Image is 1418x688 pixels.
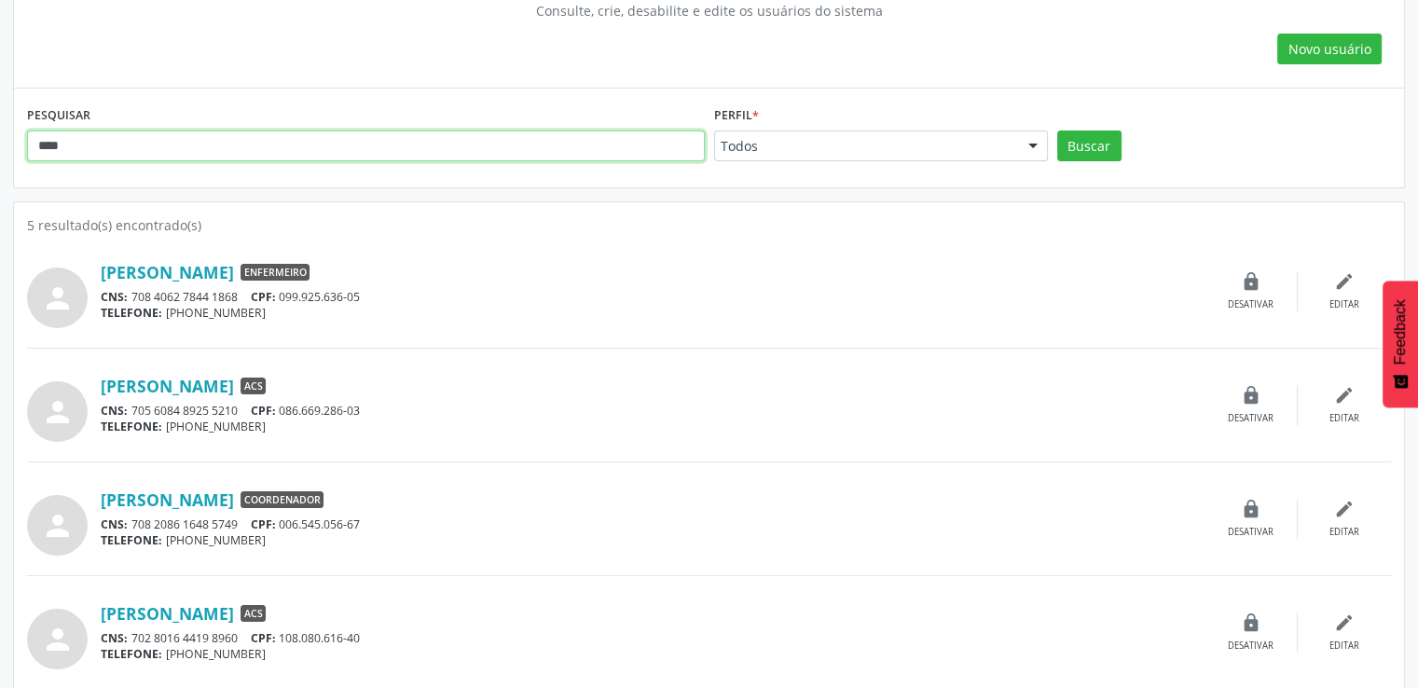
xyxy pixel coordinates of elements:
[1241,612,1261,633] i: lock
[1228,526,1273,539] div: Desativar
[27,215,1391,235] div: 5 resultado(s) encontrado(s)
[241,378,266,394] span: ACS
[251,403,276,419] span: CPF:
[1228,298,1273,311] div: Desativar
[1241,499,1261,519] i: lock
[1329,412,1359,425] div: Editar
[101,532,1205,548] div: [PHONE_NUMBER]
[1334,612,1355,633] i: edit
[241,264,310,281] span: Enfermeiro
[101,376,234,396] a: [PERSON_NAME]
[101,262,234,282] a: [PERSON_NAME]
[101,305,1205,321] div: [PHONE_NUMBER]
[1228,412,1273,425] div: Desativar
[1383,281,1418,407] button: Feedback - Mostrar pesquisa
[714,102,759,131] label: Perfil
[721,137,1010,156] span: Todos
[41,509,75,543] i: person
[1057,131,1122,162] button: Buscar
[1334,385,1355,406] i: edit
[101,419,162,434] span: TELEFONE:
[101,489,234,510] a: [PERSON_NAME]
[1329,526,1359,539] div: Editar
[27,102,90,131] label: PESQUISAR
[1277,34,1382,65] button: Novo usuário
[41,282,75,315] i: person
[101,289,1205,305] div: 708 4062 7844 1868 099.925.636-05
[101,646,1205,662] div: [PHONE_NUMBER]
[101,630,128,646] span: CNS:
[101,419,1205,434] div: [PHONE_NUMBER]
[1329,640,1359,653] div: Editar
[251,289,276,305] span: CPF:
[101,403,1205,419] div: 705 6084 8925 5210 086.669.286-03
[1334,499,1355,519] i: edit
[101,305,162,321] span: TELEFONE:
[241,491,324,508] span: Coordenador
[41,395,75,429] i: person
[1228,640,1273,653] div: Desativar
[1392,299,1409,365] span: Feedback
[1241,271,1261,292] i: lock
[1241,385,1261,406] i: lock
[101,403,128,419] span: CNS:
[101,603,234,624] a: [PERSON_NAME]
[251,516,276,532] span: CPF:
[101,630,1205,646] div: 702 8016 4419 8960 108.080.616-40
[101,532,162,548] span: TELEFONE:
[101,289,128,305] span: CNS:
[101,516,128,532] span: CNS:
[1334,271,1355,292] i: edit
[101,516,1205,532] div: 708 2086 1648 5749 006.545.056-67
[40,1,1378,21] div: Consulte, crie, desabilite e edite os usuários do sistema
[1329,298,1359,311] div: Editar
[101,646,162,662] span: TELEFONE:
[1288,39,1371,59] span: Novo usuário
[251,630,276,646] span: CPF:
[241,605,266,622] span: ACS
